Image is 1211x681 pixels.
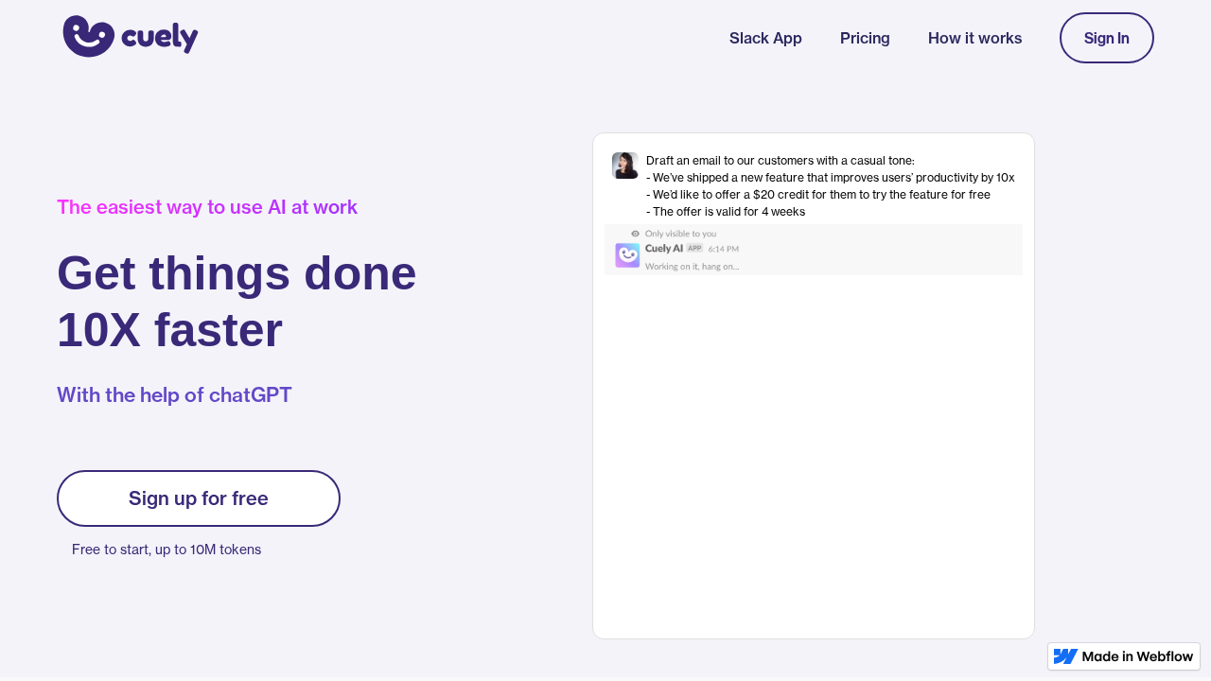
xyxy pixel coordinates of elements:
p: With the help of chatGPT [57,381,417,410]
div: Sign In [1084,29,1130,46]
p: Free to start, up to 10M tokens [72,536,341,563]
a: home [57,3,199,73]
a: Pricing [840,26,890,49]
a: Slack App [729,26,802,49]
img: Made in Webflow [1082,651,1194,662]
a: Sign In [1060,12,1154,63]
h1: Get things done 10X faster [57,245,417,358]
div: Draft an email to our customers with a casual tone: - We’ve shipped a new feature that improves u... [646,152,1015,220]
div: Sign up for free [129,487,269,510]
div: The easiest way to use AI at work [57,196,417,218]
a: How it works [928,26,1022,49]
a: Sign up for free [57,470,341,527]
